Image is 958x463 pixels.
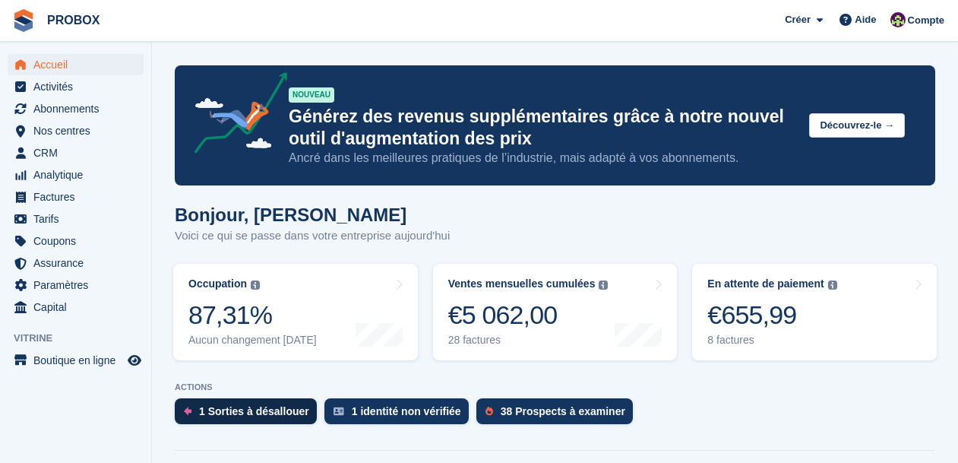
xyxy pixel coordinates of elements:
button: Découvrez-le → [809,113,905,138]
div: 28 factures [448,334,609,347]
a: menu [8,54,144,75]
span: Activités [33,76,125,97]
p: Voici ce qui se passe dans votre entreprise aujourd'hui [175,227,450,245]
img: icon-info-grey-7440780725fd019a000dd9b08b2336e03edf1995a4989e88bcd33f0948082b44.svg [599,281,608,290]
span: Vitrine [14,331,151,346]
a: 1 Sorties à désallouer [175,398,324,432]
a: menu [8,76,144,97]
a: menu [8,164,144,186]
p: ACTIONS [175,382,935,392]
img: price-adjustments-announcement-icon-8257ccfd72463d97f412b2fc003d46551f7dbcb40ab6d574587a9cd5c0d94... [182,72,288,159]
img: prospect-51fa495bee0391a8d652442698ab0144808aea92771e9ea1ae160a38d050c398.svg [485,407,493,416]
a: Ventes mensuelles cumulées €5 062,00 28 factures [433,264,678,360]
div: Ventes mensuelles cumulées [448,277,596,290]
p: Générez des revenus supplémentaires grâce à notre nouvel outil d'augmentation des prix [289,106,797,150]
a: menu [8,297,144,318]
span: Créer [785,12,811,27]
a: menu [8,252,144,274]
img: icon-info-grey-7440780725fd019a000dd9b08b2336e03edf1995a4989e88bcd33f0948082b44.svg [251,281,260,290]
a: menu [8,98,144,119]
a: menu [8,120,144,141]
span: Tarifs [33,208,125,230]
span: Nos centres [33,120,125,141]
img: Jackson Collins [890,12,906,27]
div: 1 identité non vérifiée [352,405,461,417]
a: menu [8,274,144,296]
span: Compte [908,13,944,28]
p: Ancré dans les meilleures pratiques de l’industrie, mais adapté à vos abonnements. [289,150,797,166]
img: stora-icon-8386f47178a22dfd0bd8f6a31ec36ba5ce8667c1dd55bd0f319d3a0aa187defe.svg [12,9,35,32]
span: Factures [33,186,125,208]
div: 87,31% [188,300,317,331]
a: 38 Prospects à examiner [476,398,640,432]
span: Analytique [33,164,125,186]
div: 1 Sorties à désallouer [199,405,309,417]
div: Aucun changement [DATE] [188,334,317,347]
a: Occupation 87,31% Aucun changement [DATE] [173,264,418,360]
h1: Bonjour, [PERSON_NAME] [175,205,450,225]
div: En attente de paiement [707,277,824,290]
a: 1 identité non vérifiée [324,398,476,432]
img: icon-info-grey-7440780725fd019a000dd9b08b2336e03edf1995a4989e88bcd33f0948082b44.svg [828,281,837,290]
span: Accueil [33,54,125,75]
img: verify_identity-adf6edd0f0f0b5bbfe63781bf79b02c33cf7c696d77639b501bdc392416b5a36.svg [334,407,344,416]
span: CRM [33,142,125,163]
a: menu [8,230,144,252]
div: 8 factures [707,334,836,347]
span: Boutique en ligne [33,350,125,371]
span: Abonnements [33,98,125,119]
a: menu [8,350,144,371]
div: €5 062,00 [448,300,609,331]
span: Coupons [33,230,125,252]
a: menu [8,208,144,230]
a: menu [8,142,144,163]
span: Paramètres [33,274,125,296]
a: En attente de paiement €655,99 8 factures [692,264,937,360]
a: Boutique d'aperçu [125,351,144,369]
div: Occupation [188,277,247,290]
span: Aide [855,12,876,27]
span: Capital [33,297,125,318]
a: PROBOX [41,8,106,33]
span: Assurance [33,252,125,274]
img: move_outs_to_deallocate_icon-f764333ba52eb49d3ac5e1228854f67142a1ed5810a6f6cc68b1a99e826820c5.svg [184,407,191,416]
a: menu [8,186,144,208]
div: 38 Prospects à examiner [501,405,625,417]
div: €655,99 [707,300,836,331]
div: NOUVEAU [289,87,334,103]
